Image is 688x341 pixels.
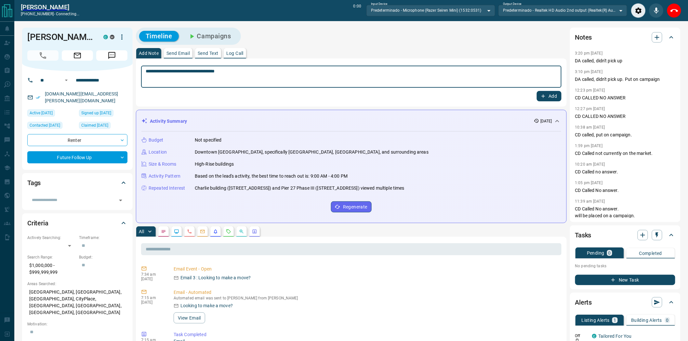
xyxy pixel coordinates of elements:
[139,31,179,42] button: Timeline
[575,150,675,157] p: CD Called not currently on the market.
[614,318,616,322] p: 1
[103,35,108,39] div: condos.ca
[200,229,205,234] svg: Emails
[180,274,251,281] p: Email 3 : Looking to make a move?
[36,95,40,100] svg: Email Verified
[587,251,604,255] p: Pending
[540,118,552,124] p: [DATE]
[575,32,592,43] h2: Notes
[239,229,244,234] svg: Opportunities
[96,50,127,61] span: Message
[575,297,592,308] h2: Alerts
[575,162,605,167] p: 10:20 am [DATE]
[166,51,190,56] p: Send Email
[45,91,118,103] a: [DOMAIN_NAME][EMAIL_ADDRESS][PERSON_NAME][DOMAIN_NAME]
[195,137,222,144] p: Not specified
[149,137,164,144] p: Budget
[666,318,669,322] p: 0
[174,266,559,272] p: Email Event - Open
[30,110,53,116] span: Active [DATE]
[56,12,79,16] span: connecting...
[575,275,675,285] button: New Task
[141,300,164,305] p: [DATE]
[27,175,127,191] div: Tags
[575,181,603,185] p: 1:05 pm [DATE]
[608,251,611,255] p: 0
[667,3,681,18] div: End Call
[575,333,588,339] p: Off
[139,51,159,56] p: Add Note
[141,115,561,127] div: Activity Summary[DATE]
[116,196,125,205] button: Open
[149,149,167,156] p: Location
[575,144,603,148] p: 1:59 pm [DATE]
[195,149,429,156] p: Downtown [GEOGRAPHIC_DATA], specifically [GEOGRAPHIC_DATA], [GEOGRAPHIC_DATA], and surrounding areas
[575,113,675,120] p: CD CALLED NO ANSWER
[79,122,127,131] div: Thu Nov 18 2021
[575,125,605,130] p: 10:38 am [DATE]
[226,51,244,56] p: Log Call
[79,235,127,241] p: Timeframe:
[181,31,238,42] button: Campaigns
[27,235,76,241] p: Actively Searching:
[27,254,76,260] p: Search Range:
[27,281,127,287] p: Areas Searched:
[498,5,627,16] div: Predeterminado - Realtek HD Audio 2nd output (Realtek(R) Audio)
[187,229,192,234] svg: Calls
[537,91,562,101] button: Add
[141,272,164,277] p: 7:34 am
[27,218,48,228] h2: Criteria
[503,2,522,6] label: Output Device
[371,2,388,6] label: Input Device
[27,321,127,327] p: Motivation:
[575,261,675,271] p: No pending tasks
[149,161,177,168] p: Size & Rooms
[110,35,114,39] div: mrloft.ca
[575,51,603,56] p: 3:20 pm [DATE]
[174,289,559,296] p: Email - Automated
[27,215,127,231] div: Criteria
[575,295,675,310] div: Alerts
[631,318,662,322] p: Building Alerts
[79,254,127,260] p: Budget:
[331,201,372,212] button: Regenerate
[21,3,79,11] a: [PERSON_NAME]
[599,334,632,339] a: Tailored For You
[631,3,646,18] div: Audio Settings
[174,312,205,323] button: View Email
[575,132,675,138] p: CD called, put on campaign.
[198,51,218,56] p: Send Text
[174,229,179,234] svg: Lead Browsing Activity
[149,173,180,180] p: Activity Pattern
[174,331,559,338] p: Task Completed
[575,95,675,101] p: CD CALLED NO ANSWER
[79,109,127,119] div: Mon May 16 2016
[27,134,127,146] div: Renter
[575,230,591,240] h2: Tasks
[141,277,164,281] p: [DATE]
[81,110,111,116] span: Signed up [DATE]
[195,173,348,180] p: Based on the lead's activity, the best time to reach out is: 9:00 AM - 4:00 PM
[575,107,605,111] p: 12:27 pm [DATE]
[575,227,675,243] div: Tasks
[27,287,127,318] p: [GEOGRAPHIC_DATA], [GEOGRAPHIC_DATA], [GEOGRAPHIC_DATA], CityPlace, [GEOGRAPHIC_DATA], [GEOGRAPHI...
[27,32,94,42] h1: [PERSON_NAME]
[575,199,605,204] p: 11:39 am [DATE]
[174,296,559,300] p: Automated email was sent to [PERSON_NAME] from [PERSON_NAME]
[366,5,495,16] div: Predeterminado - Microphone (Razer Seiren Mini) (1532:0531)
[195,161,234,168] p: High-Rise buildings
[639,251,662,256] p: Completed
[150,118,187,125] p: Activity Summary
[575,206,675,219] p: CD Called No answer. will be placed on a campaign.
[27,122,76,131] div: Fri Aug 15 2025
[575,57,675,64] p: DA called, didn't pick up
[27,151,127,163] div: Future Follow Up
[27,50,59,61] span: Call
[575,88,605,93] p: 12:23 pm [DATE]
[592,334,597,338] div: condos.ca
[195,185,404,192] p: Charlie building ([STREET_ADDRESS]) and Pier 27 Phase III ([STREET_ADDRESS]) viewed multiple times
[213,229,218,234] svg: Listing Alerts
[27,178,41,188] h2: Tags
[81,122,108,129] span: Claimed [DATE]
